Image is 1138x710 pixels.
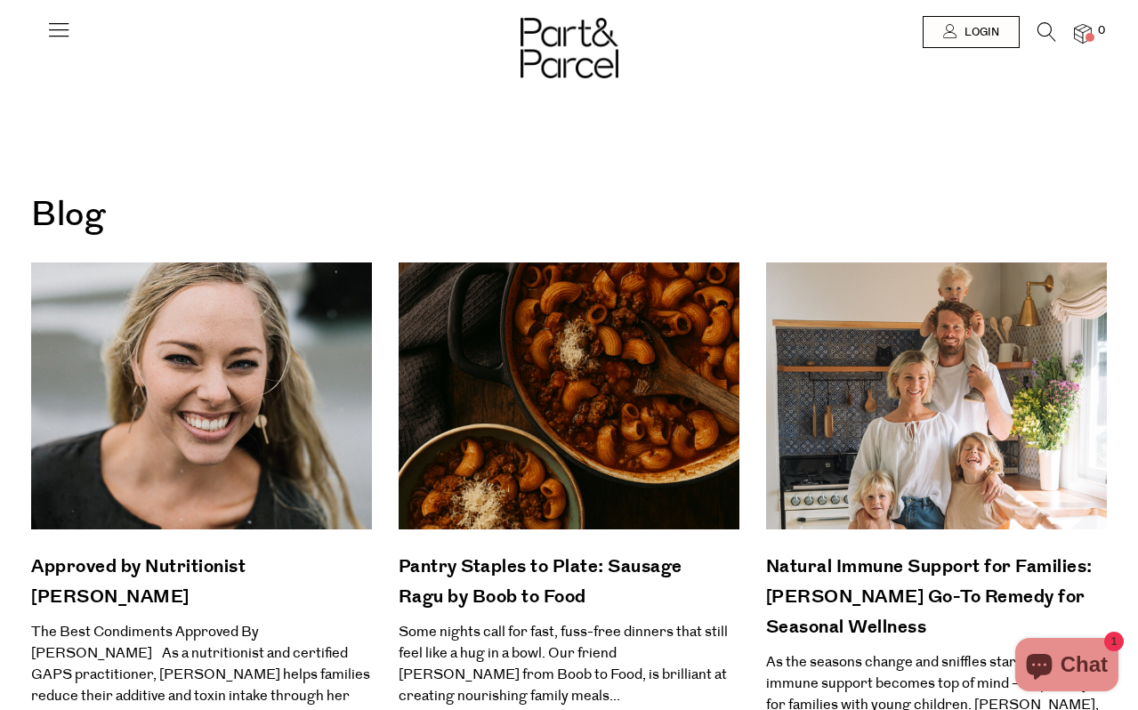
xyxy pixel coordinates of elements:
h1: Blog [31,187,1107,245]
inbox-online-store-chat: Shopify online store chat [1010,638,1124,696]
h2: Approved by Nutritionist [PERSON_NAME] [31,552,372,612]
a: Pantry Staples to Plate: Sausage Ragu by Boob to Food Some nights call for fast, fuss-free dinner... [399,552,739,706]
a: 0 [1074,24,1092,43]
img: Part&Parcel [521,18,618,78]
a: Login [923,16,1020,48]
img: Natural Immune Support for Families: Luka McCabe’s Go-To Remedy for Seasonal Wellness [766,262,1107,529]
p: Some nights call for fast, fuss-free dinners that still feel like a hug in a bowl. Our friend [PE... [399,621,739,706]
img: Approved by Nutritionist Jordie Pie [31,262,372,529]
span: 0 [1094,23,1110,39]
span: Login [960,25,999,40]
img: Pantry Staples to Plate: Sausage Ragu by Boob to Food [399,262,739,529]
h2: Natural Immune Support for Families: [PERSON_NAME] Go-To Remedy for Seasonal Wellness [766,552,1107,642]
h2: Pantry Staples to Plate: Sausage Ragu by Boob to Food [399,552,739,612]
